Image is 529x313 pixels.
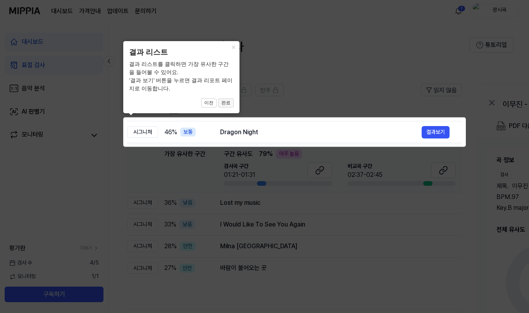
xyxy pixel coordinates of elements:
[129,47,234,58] header: 결과 리스트
[164,128,177,137] span: 46 %
[218,99,234,108] button: 완료
[422,126,450,138] button: 결과보기
[129,60,234,93] div: 결과 리스트를 클릭하면 가장 유사한 구간을 들어볼 수 있어요. ‘결과 보기’ 버튼을 누르면 결과 리포트 페이지로 이동합니다.
[127,126,158,138] div: 시그니처
[180,128,196,137] div: 보통
[201,99,217,108] button: 이전
[220,128,422,137] div: Dragon Night
[227,41,240,52] button: Close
